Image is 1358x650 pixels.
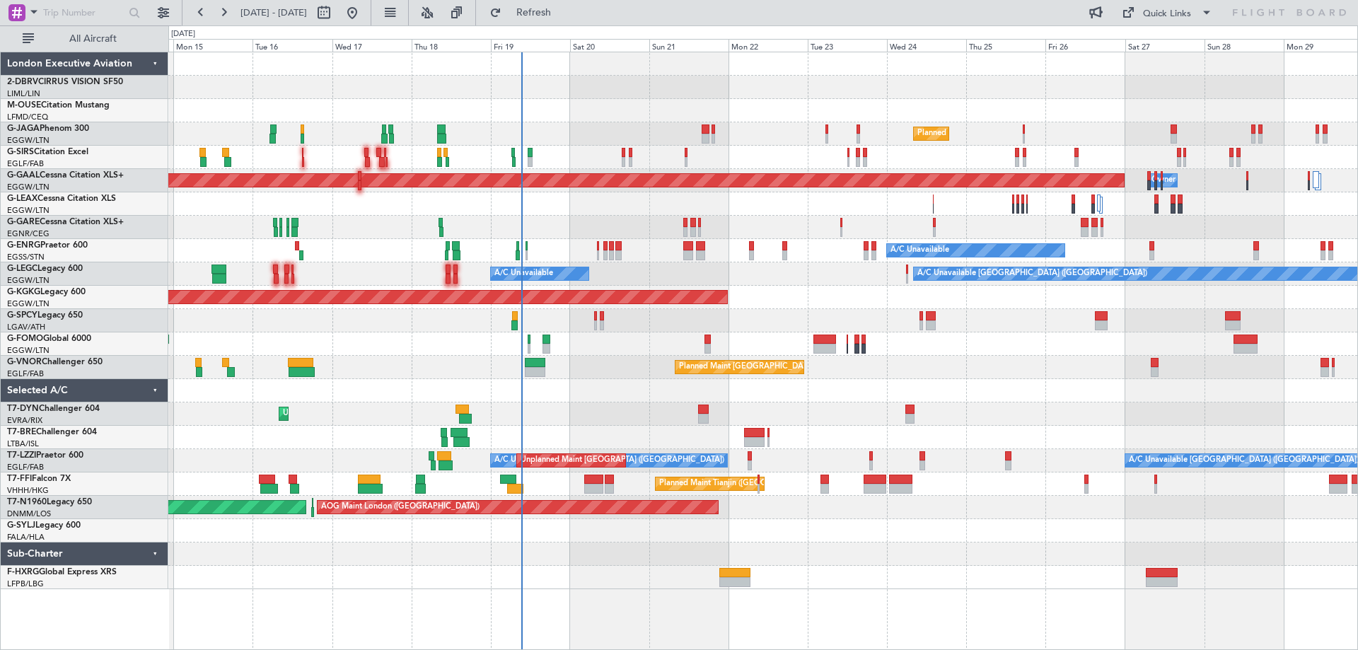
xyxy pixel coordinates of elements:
[494,450,724,471] div: A/C Unavailable [GEOGRAPHIC_DATA] ([GEOGRAPHIC_DATA])
[7,101,41,110] span: M-OUSE
[7,218,124,226] a: G-GARECessna Citation XLS+
[679,356,902,378] div: Planned Maint [GEOGRAPHIC_DATA] ([GEOGRAPHIC_DATA])
[7,275,50,286] a: EGGW/LTN
[7,311,83,320] a: G-SPCYLegacy 650
[7,335,91,343] a: G-FOMOGlobal 6000
[7,498,47,506] span: T7-N1960
[890,240,949,261] div: A/C Unavailable
[7,148,88,156] a: G-SIRSCitation Excel
[1151,170,1176,191] div: Owner
[7,368,44,379] a: EGLF/FAB
[16,28,153,50] button: All Aircraft
[504,8,564,18] span: Refresh
[7,148,34,156] span: G-SIRS
[7,462,44,472] a: EGLF/FAB
[808,39,887,52] div: Tue 23
[7,195,116,203] a: G-LEAXCessna Citation XLS
[7,241,88,250] a: G-ENRGPraetor 600
[1125,39,1205,52] div: Sat 27
[7,241,40,250] span: G-ENRG
[7,405,39,413] span: T7-DYN
[7,311,37,320] span: G-SPCY
[7,78,38,86] span: 2-DBRV
[7,415,42,426] a: EVRA/RIX
[1143,7,1191,21] div: Quick Links
[7,288,40,296] span: G-KGKG
[729,39,808,52] div: Mon 22
[7,265,83,273] a: G-LEGCLegacy 600
[7,158,44,169] a: EGLF/FAB
[7,568,117,576] a: F-HXRGGlobal Express XRS
[7,532,45,542] a: FALA/HLA
[7,182,50,192] a: EGGW/LTN
[7,171,40,180] span: G-GAAL
[7,345,50,356] a: EGGW/LTN
[1115,1,1219,24] button: Quick Links
[570,39,649,52] div: Sat 20
[7,205,50,216] a: EGGW/LTN
[7,568,39,576] span: F-HXRG
[7,451,83,460] a: T7-LZZIPraetor 600
[7,451,36,460] span: T7-LZZI
[7,521,81,530] a: G-SYLJLegacy 600
[7,428,36,436] span: T7-BRE
[7,358,103,366] a: G-VNORChallenger 650
[7,358,42,366] span: G-VNOR
[7,509,51,519] a: DNMM/LOS
[321,497,480,518] div: AOG Maint London ([GEOGRAPHIC_DATA])
[7,498,92,506] a: T7-N1960Legacy 650
[7,124,89,133] a: G-JAGAPhenom 300
[253,39,332,52] div: Tue 16
[494,263,553,284] div: A/C Unavailable
[7,288,86,296] a: G-KGKGLegacy 600
[887,39,966,52] div: Wed 24
[521,450,753,471] div: Unplanned Maint [GEOGRAPHIC_DATA] ([GEOGRAPHIC_DATA])
[412,39,491,52] div: Thu 18
[7,579,44,589] a: LFPB/LBG
[332,39,412,52] div: Wed 17
[7,195,37,203] span: G-LEAX
[7,475,71,483] a: T7-FFIFalcon 7X
[7,265,37,273] span: G-LEGC
[7,124,40,133] span: G-JAGA
[7,298,50,309] a: EGGW/LTN
[7,521,35,530] span: G-SYLJ
[7,88,40,99] a: LIML/LIN
[1205,39,1284,52] div: Sun 28
[37,34,149,44] span: All Aircraft
[7,439,39,449] a: LTBA/ISL
[7,405,100,413] a: T7-DYNChallenger 604
[173,39,253,52] div: Mon 15
[483,1,568,24] button: Refresh
[7,135,50,146] a: EGGW/LTN
[917,123,1140,144] div: Planned Maint [GEOGRAPHIC_DATA] ([GEOGRAPHIC_DATA])
[966,39,1045,52] div: Thu 25
[240,6,307,19] span: [DATE] - [DATE]
[649,39,729,52] div: Sun 21
[7,228,50,239] a: EGNR/CEG
[7,252,45,262] a: EGSS/STN
[7,218,40,226] span: G-GARE
[7,101,110,110] a: M-OUSECitation Mustang
[7,322,45,332] a: LGAV/ATH
[491,39,570,52] div: Fri 19
[171,28,195,40] div: [DATE]
[283,403,464,424] div: Unplanned Maint [GEOGRAPHIC_DATA] (Riga Intl)
[1045,39,1125,52] div: Fri 26
[7,335,43,343] span: G-FOMO
[7,78,123,86] a: 2-DBRVCIRRUS VISION SF50
[7,428,97,436] a: T7-BREChallenger 604
[7,485,49,496] a: VHHH/HKG
[7,112,48,122] a: LFMD/CEQ
[659,473,824,494] div: Planned Maint Tianjin ([GEOGRAPHIC_DATA])
[7,171,124,180] a: G-GAALCessna Citation XLS+
[917,263,1147,284] div: A/C Unavailable [GEOGRAPHIC_DATA] ([GEOGRAPHIC_DATA])
[43,2,124,23] input: Trip Number
[7,475,32,483] span: T7-FFI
